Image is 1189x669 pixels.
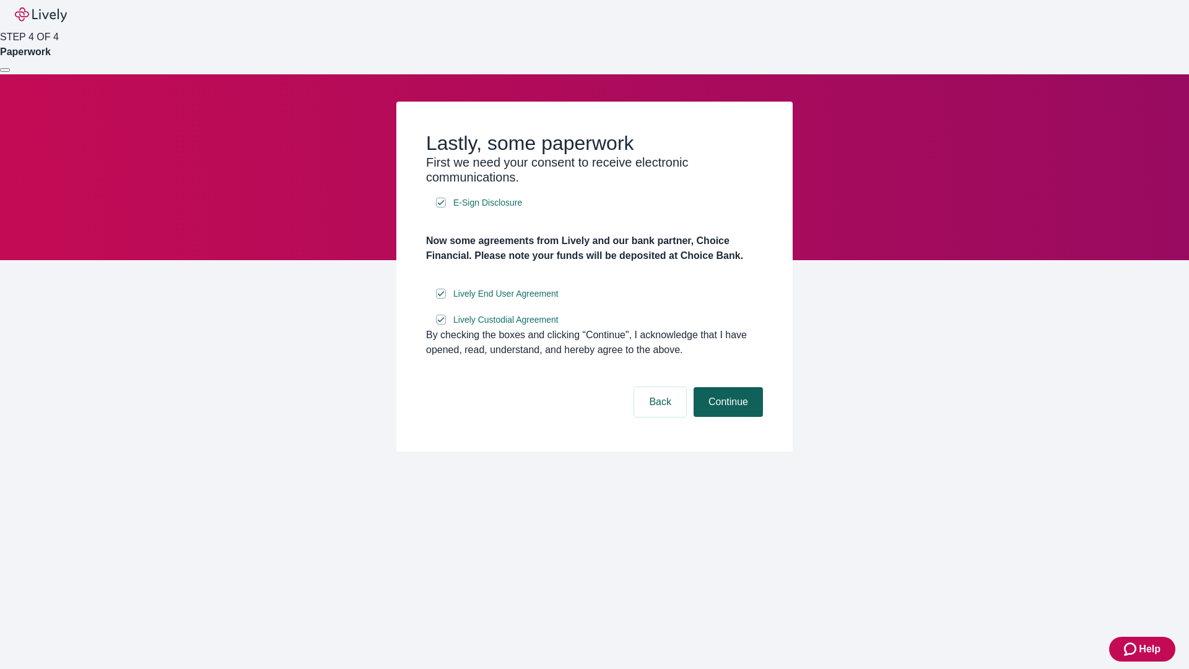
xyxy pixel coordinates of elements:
span: Help [1139,642,1161,657]
button: Continue [694,387,763,417]
button: Zendesk support iconHelp [1109,637,1175,662]
h4: Now some agreements from Lively and our bank partner, Choice Financial. Please note your funds wi... [426,234,763,263]
a: e-sign disclosure document [451,312,561,328]
div: By checking the boxes and clicking “Continue", I acknowledge that I have opened, read, understand... [426,328,763,357]
a: e-sign disclosure document [451,195,525,211]
button: Back [634,387,686,417]
h3: First we need your consent to receive electronic communications. [426,155,763,185]
span: Lively End User Agreement [453,287,559,300]
svg: Zendesk support icon [1124,642,1139,657]
img: Lively [15,7,67,22]
span: Lively Custodial Agreement [453,313,559,326]
a: e-sign disclosure document [451,286,561,302]
h2: Lastly, some paperwork [426,131,763,155]
span: E-Sign Disclosure [453,196,522,209]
